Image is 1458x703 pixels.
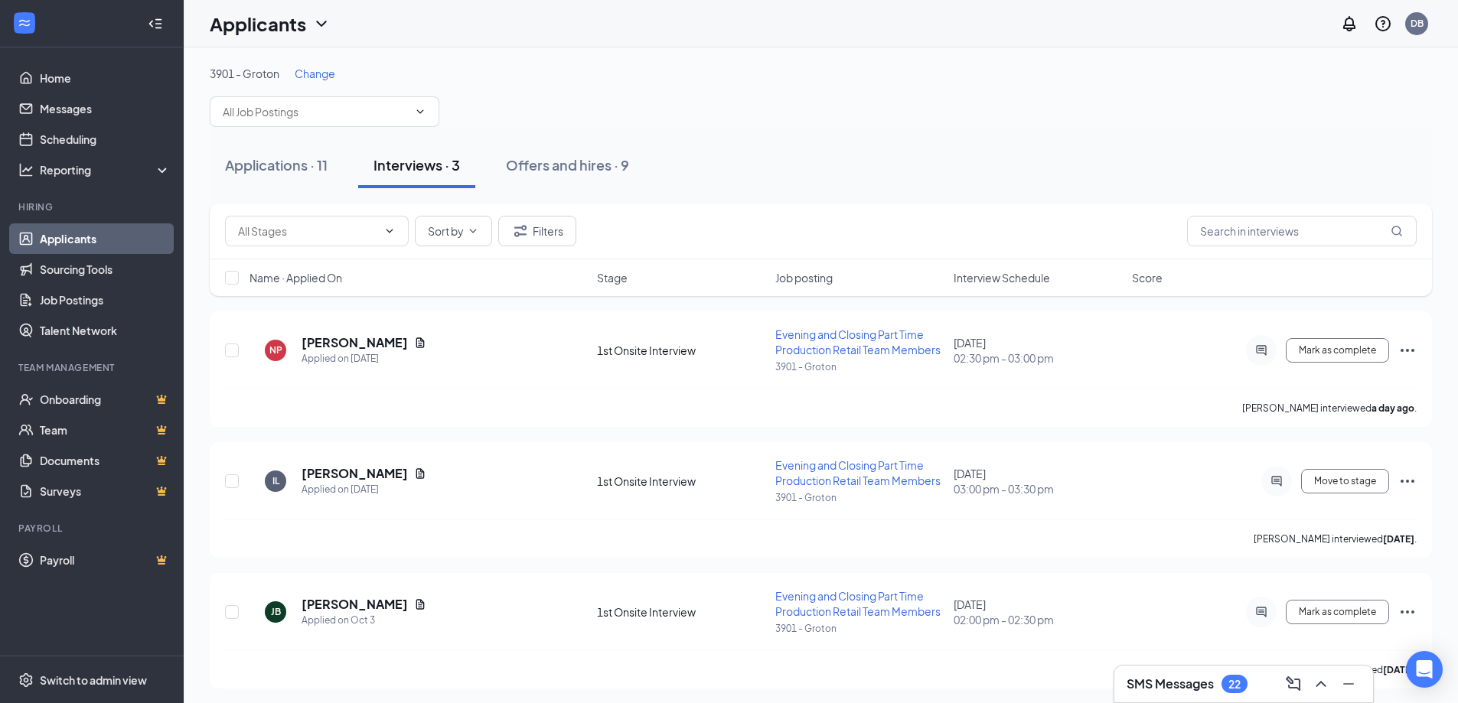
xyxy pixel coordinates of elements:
div: [DATE] [954,466,1123,496]
a: Scheduling [40,124,171,155]
span: Mark as complete [1299,607,1376,617]
b: [DATE] [1383,533,1414,545]
button: Mark as complete [1286,338,1389,363]
button: Mark as complete [1286,600,1389,624]
span: 3901 - Groton [210,67,279,80]
p: 3901 - Groton [775,491,944,504]
span: Evening and Closing Part Time Production Retail Team Members [775,327,941,356]
span: Stage [597,270,628,285]
div: Switch to admin view [40,672,147,688]
span: Sort by [428,226,464,236]
button: ComposeMessage [1281,672,1306,696]
div: [DATE] [954,335,1123,366]
svg: Settings [18,672,34,688]
div: NP [269,343,282,356]
div: 22 [1228,678,1241,691]
svg: QuestionInfo [1374,15,1392,33]
a: DocumentsCrown [40,445,171,476]
svg: Ellipses [1398,603,1417,621]
div: Applied on Oct 3 [302,613,426,628]
div: Applied on [DATE] [302,351,426,366]
svg: Filter [511,222,530,240]
svg: Notifications [1340,15,1359,33]
svg: Document [414,467,426,480]
span: Evening and Closing Part Time Production Retail Team Members [775,589,941,618]
h1: Applicants [210,11,306,37]
svg: ActiveChat [1252,344,1270,356]
span: Score [1132,270,1163,285]
span: Mark as complete [1299,345,1376,356]
p: [PERSON_NAME] interviewed . [1242,402,1417,415]
div: 1st Onsite Interview [597,343,766,358]
div: Open Intercom Messenger [1406,651,1443,688]
svg: ActiveChat [1267,475,1286,487]
svg: WorkstreamLogo [17,15,32,31]
svg: ActiveChat [1252,606,1270,618]
svg: ChevronUp [1312,675,1330,693]
a: Home [40,63,171,93]
span: 03:00 pm - 03:30 pm [954,481,1123,496]
a: Job Postings [40,285,171,315]
div: 1st Onsite Interview [597,474,766,489]
h5: [PERSON_NAME] [302,334,408,351]
h5: [PERSON_NAME] [302,596,408,613]
div: Offers and hires · 9 [506,155,629,174]
div: 1st Onsite Interview [597,604,766,620]
span: Job posting [775,270,833,285]
svg: MagnifyingGlass [1391,225,1403,237]
p: 3901 - Groton [775,622,944,635]
p: [PERSON_NAME] interviewed . [1254,663,1417,676]
p: [PERSON_NAME] interviewed . [1254,532,1417,545]
a: Talent Network [40,315,171,346]
div: IL [272,474,279,487]
a: Messages [40,93,171,124]
span: Move to stage [1314,476,1376,487]
button: Sort byChevronDown [415,216,492,246]
button: Move to stage [1301,469,1389,493]
svg: Analysis [18,162,34,177]
a: SurveysCrown [40,476,171,506]
div: Payroll [18,522,168,535]
input: All Job Postings [223,103,408,120]
svg: ChevronDown [383,225,396,237]
div: Hiring [18,200,168,213]
svg: Document [414,598,426,610]
a: PayrollCrown [40,545,171,575]
b: a day ago [1372,402,1414,414]
svg: ComposeMessage [1284,675,1303,693]
a: TeamCrown [40,415,171,445]
svg: Collapse [148,16,163,31]
span: Change [295,67,335,80]
a: OnboardingCrown [40,384,171,415]
span: 02:30 pm - 03:00 pm [954,350,1123,366]
span: Name · Applied On [250,270,342,285]
div: Team Management [18,361,168,374]
svg: Ellipses [1398,341,1417,360]
h5: [PERSON_NAME] [302,465,408,482]
span: Evening and Closing Part Time Production Retail Team Members [775,458,941,487]
a: Applicants [40,223,171,254]
button: ChevronUp [1309,672,1333,696]
button: Filter Filters [498,216,576,246]
h3: SMS Messages [1127,675,1214,692]
div: Reporting [40,162,171,177]
div: JB [271,605,281,618]
div: Interviews · 3 [373,155,460,174]
input: Search in interviews [1187,216,1417,246]
button: Minimize [1336,672,1361,696]
div: DB [1411,17,1424,30]
svg: Minimize [1339,675,1358,693]
span: 02:00 pm - 02:30 pm [954,612,1123,627]
div: Applications · 11 [225,155,328,174]
div: [DATE] [954,597,1123,627]
div: Applied on [DATE] [302,482,426,497]
a: Sourcing Tools [40,254,171,285]
b: [DATE] [1383,664,1414,675]
svg: ChevronDown [467,225,479,237]
svg: Document [414,337,426,349]
svg: Ellipses [1398,472,1417,490]
input: All Stages [238,223,377,239]
p: 3901 - Groton [775,360,944,373]
span: Interview Schedule [954,270,1050,285]
svg: ChevronDown [312,15,331,33]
